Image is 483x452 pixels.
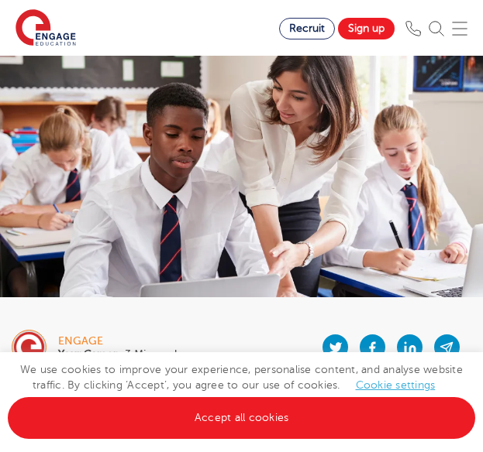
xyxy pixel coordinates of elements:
a: Accept all cookies [8,397,475,439]
span: We use cookies to improve your experience, personalise content, and analyse website traffic. By c... [8,364,475,423]
b: Your Career [58,348,117,360]
img: Search [429,21,444,36]
img: Phone [405,21,421,36]
img: Mobile Menu [452,21,467,36]
span: Recruit [289,22,325,34]
div: engage [58,336,177,347]
a: Recruit [279,18,335,39]
p: • 3 Min read [58,349,177,360]
img: Engage Education [16,9,76,48]
a: Cookie settings [356,379,436,391]
a: Sign up [338,18,395,39]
